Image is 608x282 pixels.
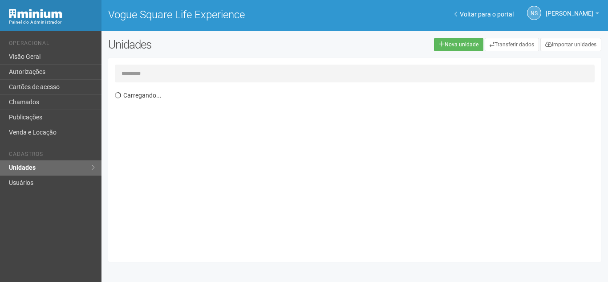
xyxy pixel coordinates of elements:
[9,151,95,160] li: Cadastros
[9,40,95,49] li: Operacional
[540,38,601,51] a: Importar unidades
[115,87,601,255] div: Carregando...
[527,6,541,20] a: NS
[434,38,483,51] a: Nova unidade
[108,38,306,51] h2: Unidades
[546,11,599,18] a: [PERSON_NAME]
[9,18,95,26] div: Painel do Administrador
[546,1,593,17] span: Nicolle Silva
[9,9,62,18] img: Minium
[485,38,539,51] a: Transferir dados
[108,9,348,20] h1: Vogue Square Life Experience
[454,11,514,18] a: Voltar para o portal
